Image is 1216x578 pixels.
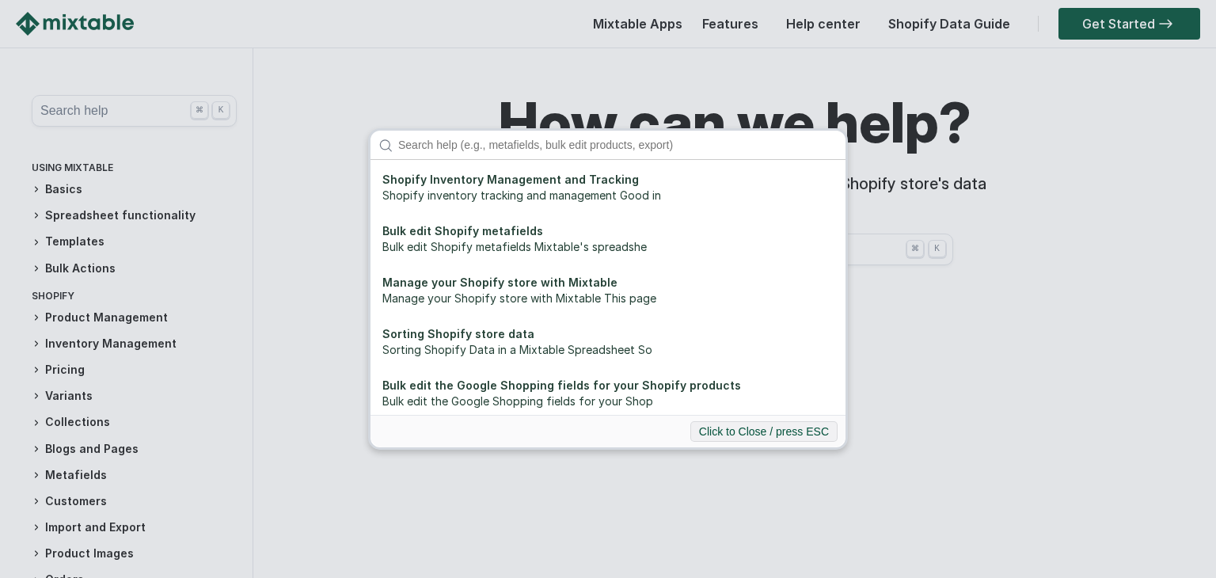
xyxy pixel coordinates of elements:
a: Shopify Inventory Management and TrackingShopify inventory tracking and management Good in [374,164,842,211]
div: Sorting Shopify store data [382,326,834,342]
div: Shopify Inventory Management and Tracking [382,172,834,188]
div: Bulk edit the Google Shopping fields for your Shop [382,394,834,409]
div: Manage your Shopify store with Mixtable This page [382,291,834,306]
div: Manage your Shopify store with Mixtable [382,275,834,291]
img: search [378,139,393,153]
input: Search [390,131,845,159]
div: Shopify inventory tracking and management Good in [382,188,834,203]
a: Bulk edit the Google Shopping fields for your Shopify productsBulk edit the Google Shopping field... [374,370,842,417]
div: Bulk edit Shopify metafields [382,223,834,239]
a: Bulk edit Shopify metafieldsBulk edit Shopify metafields Mixtable's spreadshe [374,215,842,263]
a: Manage your Shopify store with MixtableManage your Shopify store with Mixtable This page [374,267,842,314]
button: Click to Close / press ESC [690,421,838,442]
div: Bulk edit Shopify metafields Mixtable's spreadshe [382,239,834,255]
div: Sorting Shopify Data in a Mixtable Spreadsheet So [382,342,834,358]
div: Bulk edit the Google Shopping fields for your Shopify products [382,378,834,394]
a: Sorting Shopify store dataSorting Shopify Data in a Mixtable Spreadsheet So [374,318,842,366]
